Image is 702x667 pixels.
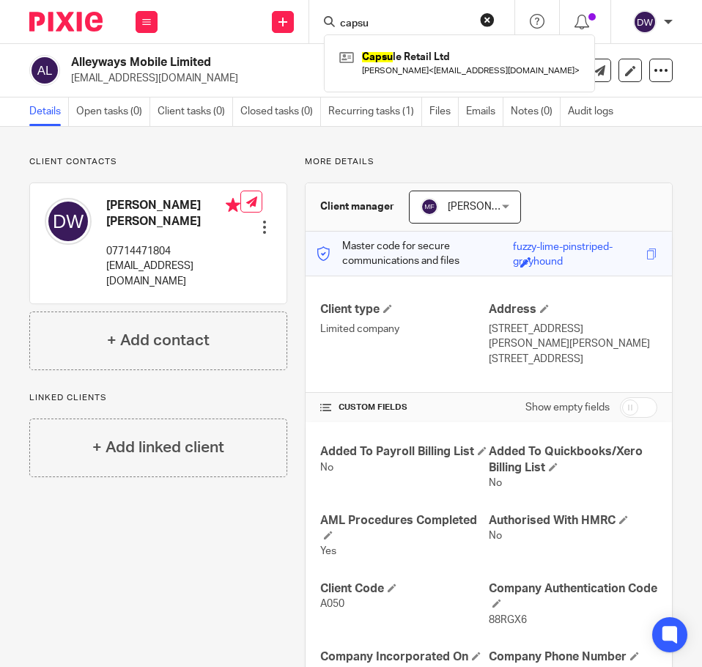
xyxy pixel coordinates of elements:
[489,615,527,625] span: 88RGX6
[320,199,394,214] h3: Client manager
[489,531,502,541] span: No
[429,97,459,126] a: Files
[633,10,657,34] img: svg%3E
[320,649,489,665] h4: Company Incorporated On
[107,329,210,352] h4: + Add contact
[339,18,470,31] input: Search
[320,444,489,460] h4: Added To Payroll Billing List
[320,402,489,413] h4: CUSTOM FIELDS
[29,97,69,126] a: Details
[29,55,60,86] img: svg%3E
[305,156,673,168] p: More details
[240,97,321,126] a: Closed tasks (0)
[328,97,422,126] a: Recurring tasks (1)
[489,581,657,613] h4: Company Authentication Code
[106,259,240,289] p: [EMAIL_ADDRESS][DOMAIN_NAME]
[489,322,657,352] p: [STREET_ADDRESS][PERSON_NAME][PERSON_NAME]
[92,436,224,459] h4: + Add linked client
[513,240,643,257] div: fuzzy-lime-pinstriped-greyhound
[320,581,489,597] h4: Client Code
[525,400,610,415] label: Show empty fields
[489,302,657,317] h4: Address
[320,322,489,336] p: Limited company
[568,97,621,126] a: Audit logs
[45,198,92,245] img: svg%3E
[489,513,657,528] h4: Authorised With HMRC
[71,71,473,86] p: [EMAIL_ADDRESS][DOMAIN_NAME]
[448,202,528,212] span: [PERSON_NAME]
[489,352,657,366] p: [STREET_ADDRESS]
[71,55,393,70] h2: Alleyways Mobile Limited
[489,649,657,665] h4: Company Phone Number
[421,198,438,215] img: svg%3E
[480,12,495,27] button: Clear
[76,97,150,126] a: Open tasks (0)
[106,198,240,229] h4: [PERSON_NAME] [PERSON_NAME]
[106,244,240,259] p: 07714471804
[29,156,287,168] p: Client contacts
[320,463,333,473] span: No
[158,97,233,126] a: Client tasks (0)
[320,546,336,556] span: Yes
[489,444,657,476] h4: Added To Quickbooks/Xero Billing List
[320,599,344,609] span: A050
[29,12,103,32] img: Pixie
[320,513,489,545] h4: AML Procedures Completed
[511,97,561,126] a: Notes (0)
[29,392,287,404] p: Linked clients
[226,198,240,213] i: Primary
[466,97,503,126] a: Emails
[317,239,514,269] p: Master code for secure communications and files
[320,302,489,317] h4: Client type
[489,478,502,488] span: No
